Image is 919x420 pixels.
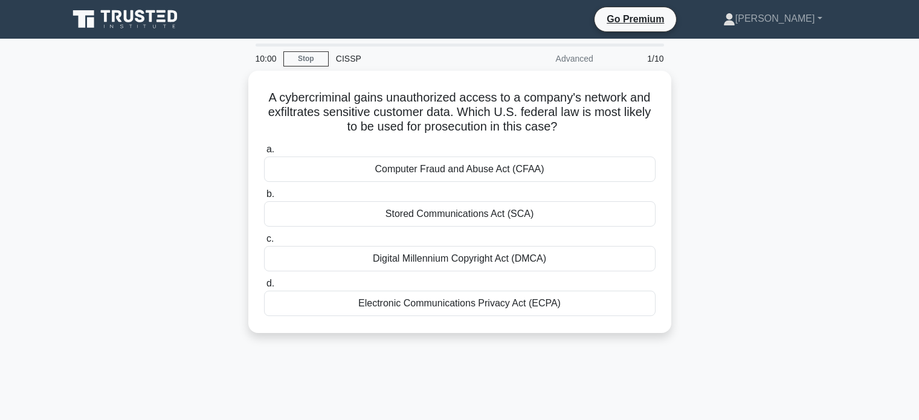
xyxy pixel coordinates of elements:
[599,11,671,27] a: Go Premium
[266,278,274,288] span: d.
[694,7,851,31] a: [PERSON_NAME]
[263,90,657,135] h5: A cybercriminal gains unauthorized access to a company's network and exfiltrates sensitive custom...
[601,47,671,71] div: 1/10
[264,291,656,316] div: Electronic Communications Privacy Act (ECPA)
[264,201,656,227] div: Stored Communications Act (SCA)
[248,47,283,71] div: 10:00
[266,189,274,199] span: b.
[264,246,656,271] div: Digital Millennium Copyright Act (DMCA)
[264,157,656,182] div: Computer Fraud and Abuse Act (CFAA)
[266,233,274,244] span: c.
[495,47,601,71] div: Advanced
[283,51,329,66] a: Stop
[329,47,495,71] div: CISSP
[266,144,274,154] span: a.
